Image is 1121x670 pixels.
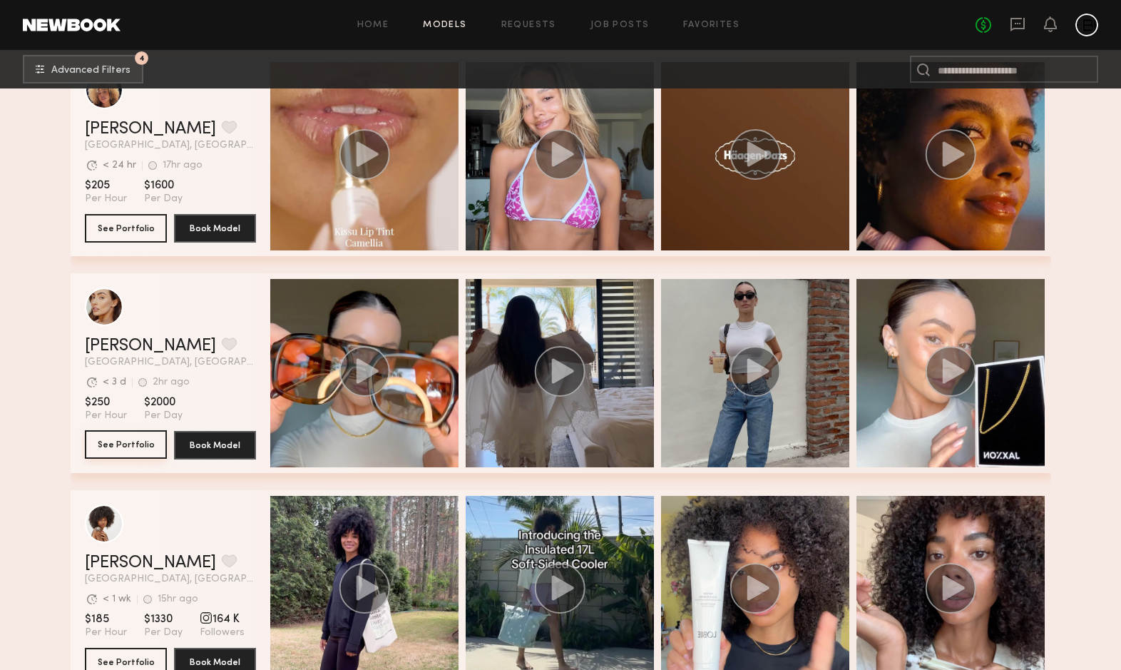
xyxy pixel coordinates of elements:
[103,161,136,171] div: < 24 hr
[144,178,183,193] span: $1600
[85,431,167,460] a: See Portfolio
[85,141,256,151] span: [GEOGRAPHIC_DATA], [GEOGRAPHIC_DATA]
[144,612,183,626] span: $1330
[501,21,556,30] a: Requests
[85,357,256,367] span: [GEOGRAPHIC_DATA], [GEOGRAPHIC_DATA]
[85,337,216,355] a: [PERSON_NAME]
[85,395,127,410] span: $250
[423,21,466,30] a: Models
[683,21,739,30] a: Favorites
[85,178,127,193] span: $205
[85,430,167,459] button: See Portfolio
[85,554,216,572] a: [PERSON_NAME]
[590,21,650,30] a: Job Posts
[103,594,131,604] div: < 1 wk
[139,55,145,61] span: 4
[85,626,127,639] span: Per Hour
[144,410,183,422] span: Per Day
[85,612,127,626] span: $185
[144,395,183,410] span: $2000
[357,21,389,30] a: Home
[85,121,216,138] a: [PERSON_NAME]
[144,626,183,639] span: Per Day
[158,594,198,604] div: 15hr ago
[85,410,127,422] span: Per Hour
[200,612,245,626] span: 164 K
[200,626,245,639] span: Followers
[163,161,203,171] div: 17hr ago
[144,193,183,205] span: Per Day
[23,55,143,83] button: 4Advanced Filters
[103,377,126,387] div: < 3 d
[85,214,167,243] button: See Portfolio
[51,66,130,76] span: Advanced Filters
[174,431,256,460] button: Book Model
[85,574,256,584] span: [GEOGRAPHIC_DATA], [GEOGRAPHIC_DATA]
[153,377,190,387] div: 2hr ago
[174,214,256,243] button: Book Model
[85,193,127,205] span: Per Hour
